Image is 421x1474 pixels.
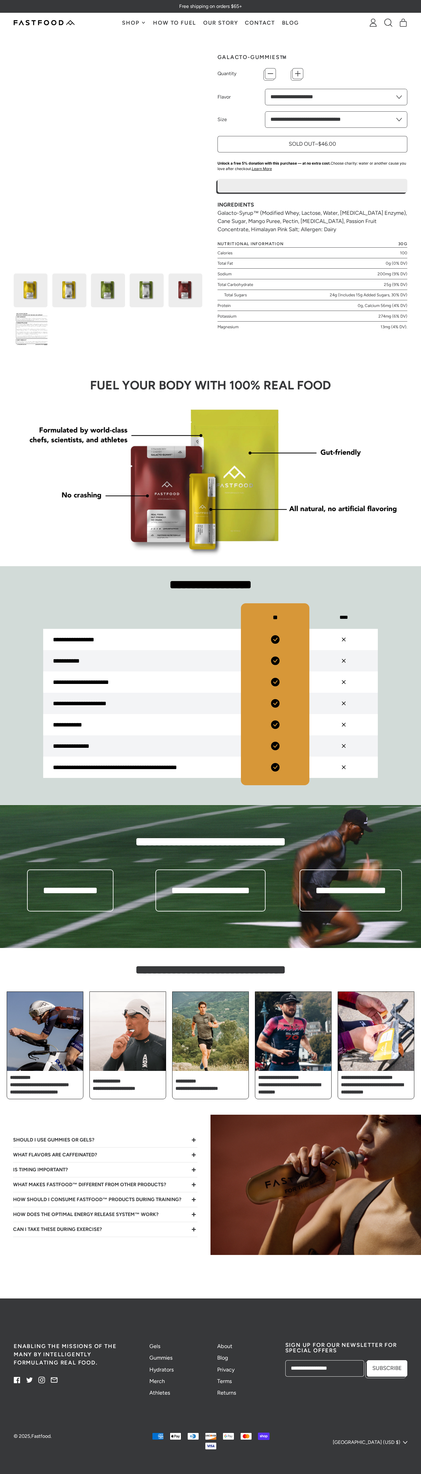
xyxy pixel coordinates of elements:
div: IS TIMING IMPORTANT? [13,1162,197,1177]
button: [GEOGRAPHIC_DATA] (USD $) [333,1437,407,1447]
h1: Galacto-Gummies™️ [217,54,408,60]
div: Galacto-Syrup™ (Modified Whey, Lactose, Water, [MEDICAL_DATA] Enzyme), Cane Sugar, Mango Puree, P... [217,201,408,234]
a: Athletes [149,1389,170,1396]
button: + [292,68,303,79]
span: Total Fat [217,260,233,266]
a: Hydrators [149,1366,174,1373]
a: Blog [278,13,302,32]
img: Fastfood performance fuel packaging highlighting benefits: gut-friendly, no crashing, all-natural... [16,399,405,557]
img: Galacto-Gummies™️ - Fastfood- strawberry and cherry flavor [169,274,202,307]
img: Galacto-Gummies™️ - Fastfood- mango and passionfruit flavor nutrition label [52,274,86,307]
div: How does the Optimal Energy Release System™ work? [13,1207,197,1222]
img: Cyclist in aerodynamic gear riding a racing bicycle against a clear blue sky. [7,992,83,1071]
a: Fastfood [31,1433,50,1439]
img: Galacto-Gummies™️ - Fastfood Citrus and guarana flavor pouch [91,274,125,307]
svg: Collapse/Expand [190,1151,197,1159]
div: Can I take these during exercise? [13,1222,197,1237]
span: Protein [217,302,231,308]
a: Privacy [217,1366,235,1373]
strong: How does the Optimal Energy Release System™ work? [13,1211,158,1217]
a: Gels [149,1343,160,1350]
img: Fastfood [14,20,75,25]
svg: Collapse/Expand [190,1136,197,1144]
span: 24g (Includes 15g Added Sugars, 30% DV) [330,292,407,298]
span: – [315,141,318,147]
a: Contact [242,13,278,32]
span: 100 [400,250,407,256]
div: WHAT FLAVORS ARE CAFFEINATED? [13,1148,197,1162]
img: Person in athletic gear drinking from a squeezable water bottle. [211,1115,421,1255]
strong: SHOULD I USE GUMMIES OR GELS? [13,1137,94,1143]
h2: Sign up for our newsletter for special offers [285,1342,407,1353]
span: 0g (0% DV) [386,260,407,266]
a: Blog [217,1354,228,1361]
span: Total Sugars [224,292,247,298]
button: − [265,68,276,79]
strong: INGREDIENTS [217,201,254,208]
span: Potassium [217,313,236,319]
span: 25g (9% DV) [384,281,407,287]
button: Shop [119,13,150,32]
span: 200mg (9% DV) [378,271,407,277]
img: Galacto-Gummies™️ - Fastfood mango passionfruit flavor [14,274,47,307]
svg: Collapse/Expand [190,1181,197,1188]
span: Sold Out [289,141,315,147]
a: Gummies [149,1354,172,1361]
span: 0g, Calcium 56mg (4% DV) [358,302,407,308]
strong: IS TIMING IMPORTANT? [13,1167,68,1173]
a: About [217,1343,232,1350]
strong: Can I take these during exercise? [13,1226,102,1232]
span: Nutritional information [217,242,284,246]
a: Our Story [200,13,242,32]
span: $46.00 [318,141,336,147]
strong: WHAT FLAVORS ARE CAFFEINATED? [13,1152,97,1158]
span: 274mg (6% DV) [378,313,407,319]
div: What makes Fastfood™ different from other products? [13,1177,197,1192]
span: Sodium [217,271,231,277]
img: Galacto-Gummies™️ - Fastfood citrus and guarana flavor nutrition label [130,274,163,307]
label: Size [217,116,265,123]
strong: What makes Fastfood™ different from other products? [13,1182,166,1187]
svg: Collapse/Expand [190,1196,197,1203]
div: SHOULD I USE GUMMIES OR GELS? [13,1133,197,1147]
span: Calories [217,250,232,256]
button: Subscribe [367,1360,407,1377]
strong: FUEL YOUR BODY WITH 100% REAL FOOD [90,378,331,392]
a: Merch [149,1378,165,1385]
span: [GEOGRAPHIC_DATA] (USD $) [333,1439,400,1446]
h5: Enabling the missions of the many by intelligently formulating real food. [14,1342,136,1367]
label: Quantity [217,70,265,77]
strong: How should I consume Fastfood™ products during training? [13,1197,181,1202]
img: A triathlete wearing a cap and competition attire jogging with focus. [255,992,331,1071]
a: Returns [217,1389,236,1396]
a: How To Fuel [150,13,200,32]
label: Flavor [217,93,265,101]
span: Total Carbohydrate [217,281,253,287]
a: Terms [217,1378,232,1385]
svg: Collapse/Expand [190,1211,197,1218]
span: 13mg (4% DV). [381,324,407,330]
svg: Collapse/Expand [190,1166,197,1173]
img: Man jogging on a country road with mountains in the background. [172,992,249,1071]
img: A swimmer in a wetsuit bites on a swim cap by the shore. [90,992,166,1071]
button: Sold Out–$46.00 [217,136,408,152]
div: How should I consume Fastfood™ products during training? [13,1192,197,1207]
img: Cyclist taking an energy gel beside a bicycle. [338,992,414,1071]
svg: Collapse/Expand [190,1226,197,1233]
span: 30g [398,242,407,246]
span: Shop [122,20,141,26]
span: Magnesium [217,324,238,330]
img: Galacto-Gummies™️ - Fastfood- how to use during training [14,312,47,346]
p: © 2025, . [14,1433,145,1440]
